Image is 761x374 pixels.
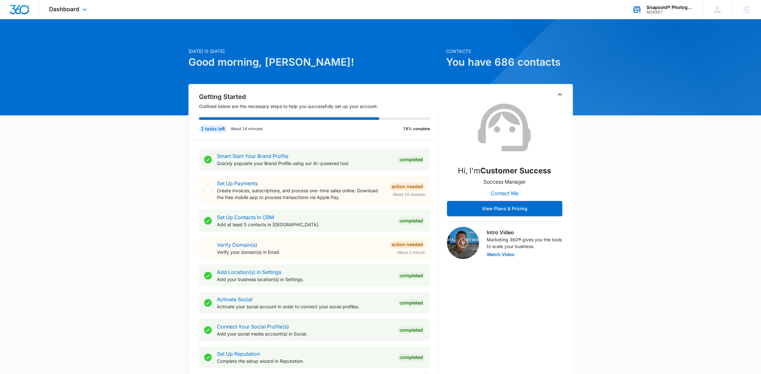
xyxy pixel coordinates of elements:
[217,153,288,159] a: Smart Start Your Brand Profile
[217,269,281,275] a: Add Location(s) in Settings
[398,326,425,334] div: Completed
[199,92,438,102] h2: Getting Started
[217,323,289,330] a: Connect Your Social Profile(s)
[393,192,425,197] span: About 15 minutes
[484,178,526,186] p: Success Manager
[398,272,425,279] div: Completed
[217,221,393,228] p: Add at least 5 contacts in [GEOGRAPHIC_DATA].
[398,217,425,225] div: Completed
[398,353,425,361] div: Completed
[188,54,442,70] h1: Good morning, [PERSON_NAME]!
[446,54,573,70] h1: You have 686 contacts
[484,186,525,201] button: Contact Me
[217,276,393,283] p: Add your business location(s) in Settings.
[480,166,551,175] strong: Customer Success
[390,241,425,248] div: Action Needed
[447,227,479,259] img: Intro Video
[217,187,385,201] p: Create invoices, subscriptions, and process one-time sales online. Download the free mobile app t...
[487,229,562,236] h3: Intro Video
[217,242,257,248] a: Verify Domain(s)
[49,6,79,12] span: Dashboard
[217,351,260,357] a: Set Up Reputation
[556,91,564,98] button: Toggle Collapse
[447,201,562,216] button: View Plans & Pricing
[390,183,425,190] div: Action Needed
[199,125,227,133] div: 2 tasks left
[487,252,515,257] button: Watch Video
[217,358,393,364] p: Complete the setup wizard in Reputation.
[217,296,252,303] a: Activate Social
[398,299,425,307] div: Completed
[647,5,693,10] div: account name
[231,126,263,132] p: About 16 minutes
[487,236,562,250] p: Marketing 360® gives you the tools to scale your business.
[199,103,438,110] p: Outlined below are the necessary steps to help you successfully set up your account.
[217,160,393,167] p: Quickly populate your Brand Profile using our AI-powered tool.
[217,180,258,187] a: Set Up Payments
[473,96,537,160] img: Customer Success
[217,249,385,255] p: Verify your domain(s) in Email.
[217,330,393,337] p: Add your social media account(s) in Social.
[188,48,442,54] p: [DATE] is [DATE]
[403,126,430,132] p: 78% complete
[458,165,551,177] p: Hi, I'm
[398,156,425,163] div: Completed
[397,250,425,255] span: About 1 minute
[446,48,573,54] p: Contacts
[217,303,393,310] p: Activate your social account in order to connect your social profiles.
[647,10,693,14] div: account id
[217,214,274,220] a: Set Up Contacts in CRM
